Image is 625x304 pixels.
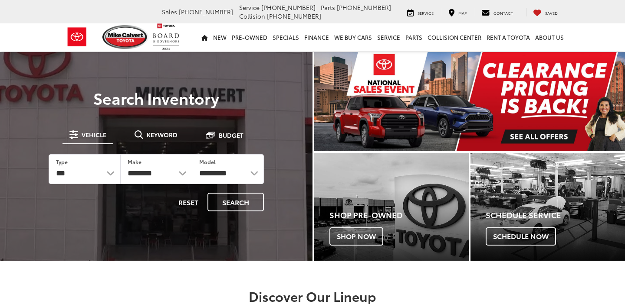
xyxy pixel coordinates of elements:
[61,23,93,51] img: Toyota
[82,132,106,138] span: Vehicle
[418,10,434,16] span: Service
[442,8,473,16] a: Map
[475,8,520,16] a: Contact
[171,193,206,211] button: Reset
[401,8,440,16] a: Service
[321,3,335,12] span: Parts
[219,132,243,138] span: Budget
[470,153,625,261] div: Toyota
[493,10,513,16] span: Contact
[484,23,533,51] a: Rent a Toyota
[56,158,68,165] label: Type
[302,23,332,51] a: Finance
[458,10,467,16] span: Map
[7,289,618,303] h2: Discover Our Lineup
[261,3,316,12] span: [PHONE_NUMBER]
[162,7,177,16] span: Sales
[229,23,270,51] a: Pre-Owned
[36,89,276,107] h3: Search Inventory
[314,153,469,261] a: Shop Pre-Owned Shop Now
[533,23,566,51] a: About Us
[147,132,178,138] span: Keyword
[314,153,469,261] div: Toyota
[128,158,141,165] label: Make
[425,23,484,51] a: Collision Center
[332,23,375,51] a: WE BUY CARS
[102,25,148,49] img: Mike Calvert Toyota
[270,23,302,51] a: Specials
[199,158,216,165] label: Model
[526,8,564,16] a: My Saved Vehicles
[470,153,625,261] a: Schedule Service Schedule Now
[239,3,260,12] span: Service
[267,12,321,20] span: [PHONE_NUMBER]
[199,23,211,51] a: Home
[545,10,558,16] span: Saved
[375,23,403,51] a: Service
[207,193,264,211] button: Search
[314,52,625,151] img: Clearance Pricing Is Back
[329,227,383,246] span: Shop Now
[211,23,229,51] a: New
[337,3,391,12] span: [PHONE_NUMBER]
[314,52,625,151] section: Carousel section with vehicle pictures - may contain disclaimers.
[329,211,469,220] h4: Shop Pre-Owned
[486,211,625,220] h4: Schedule Service
[179,7,233,16] span: [PHONE_NUMBER]
[239,12,265,20] span: Collision
[314,52,625,151] div: carousel slide number 1 of 1
[403,23,425,51] a: Parts
[486,227,556,246] span: Schedule Now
